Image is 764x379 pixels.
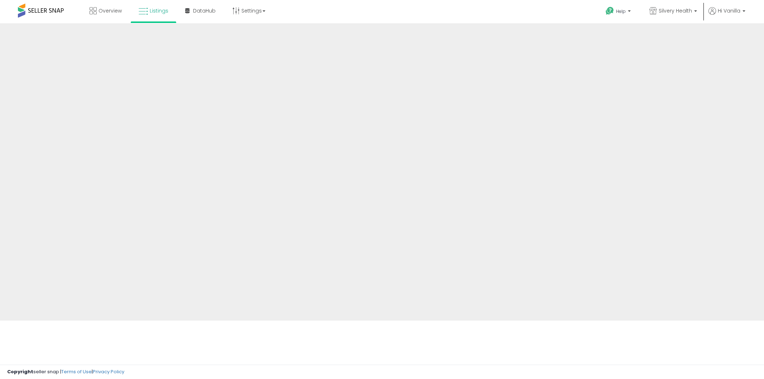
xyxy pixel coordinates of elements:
[718,7,740,14] span: Hi Vanilla
[98,7,122,14] span: Overview
[708,7,745,23] a: Hi Vanilla
[193,7,216,14] span: DataHub
[616,8,626,14] span: Help
[600,1,638,23] a: Help
[150,7,168,14] span: Listings
[605,6,614,15] i: Get Help
[659,7,692,14] span: Silvery Health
